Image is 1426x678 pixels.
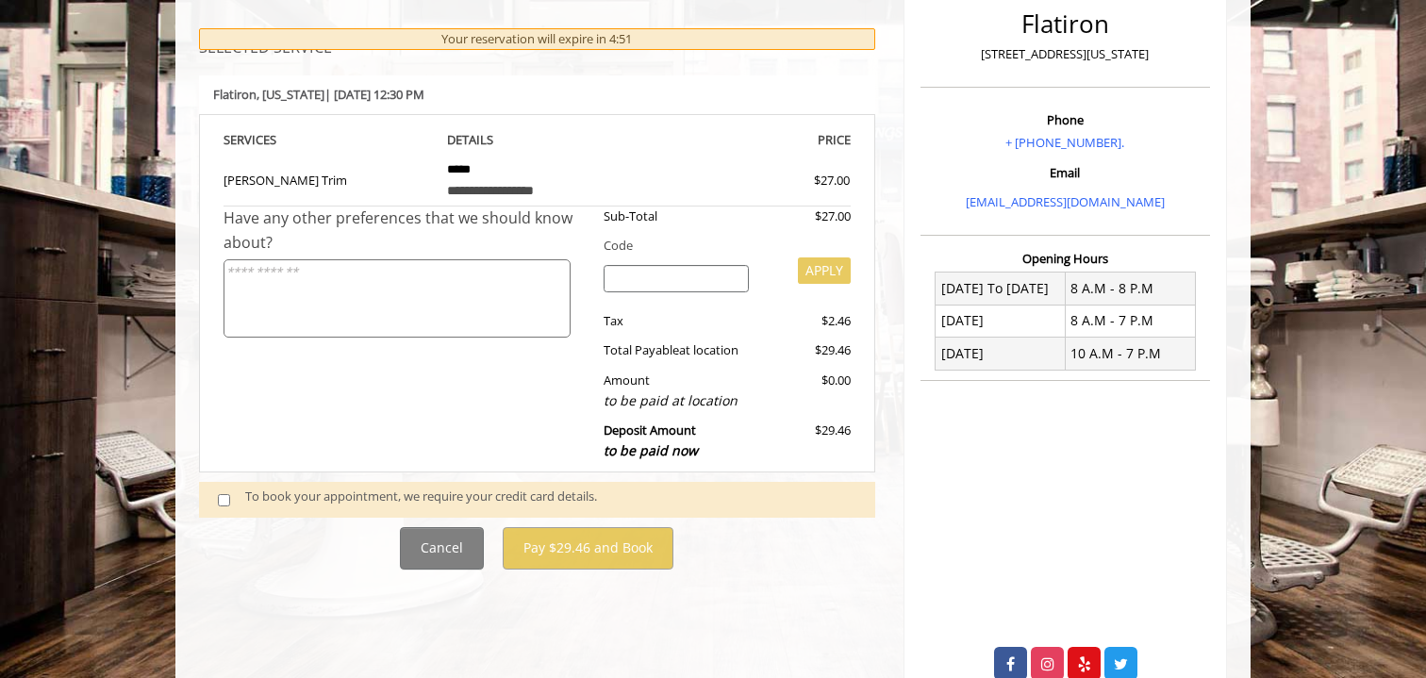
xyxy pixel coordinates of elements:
[798,257,851,284] button: APPLY
[433,129,642,151] th: DETAILS
[503,527,673,570] button: Pay $29.46 and Book
[763,207,850,226] div: $27.00
[925,113,1205,126] h3: Phone
[746,171,850,190] div: $27.00
[1065,305,1195,337] td: 8 A.M - 7 P.M
[604,390,750,411] div: to be paid at location
[925,166,1205,179] h3: Email
[763,340,850,360] div: $29.46
[589,236,851,256] div: Code
[589,311,764,331] div: Tax
[936,338,1066,370] td: [DATE]
[400,527,484,570] button: Cancel
[589,371,764,411] div: Amount
[920,252,1210,265] h3: Opening Hours
[270,131,276,148] span: S
[641,129,851,151] th: PRICE
[966,193,1165,210] a: [EMAIL_ADDRESS][DOMAIN_NAME]
[925,10,1205,38] h2: Flatiron
[679,341,738,358] span: at location
[224,207,589,255] div: Have any other preferences that we should know about?
[257,86,324,103] span: , [US_STATE]
[213,86,424,103] b: Flatiron | [DATE] 12:30 PM
[224,129,433,151] th: SERVICE
[589,207,764,226] div: Sub-Total
[604,422,698,459] b: Deposit Amount
[925,44,1205,64] p: [STREET_ADDRESS][US_STATE]
[1065,273,1195,305] td: 8 A.M - 8 P.M
[763,311,850,331] div: $2.46
[604,441,698,459] span: to be paid now
[1005,134,1124,151] a: + [PHONE_NUMBER].
[199,28,875,50] div: Your reservation will expire in 4:51
[763,421,850,461] div: $29.46
[763,371,850,411] div: $0.00
[1065,338,1195,370] td: 10 A.M - 7 P.M
[245,487,856,512] div: To book your appointment, we require your credit card details.
[936,305,1066,337] td: [DATE]
[199,40,875,57] h3: SELECTED SERVICE
[936,273,1066,305] td: [DATE] To [DATE]
[589,340,764,360] div: Total Payable
[224,151,433,207] td: [PERSON_NAME] Trim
